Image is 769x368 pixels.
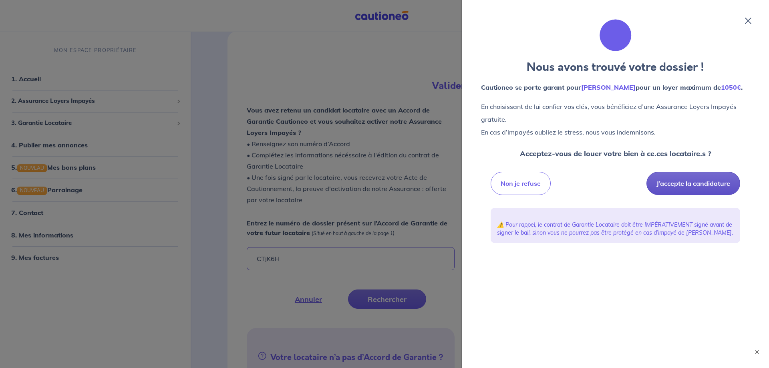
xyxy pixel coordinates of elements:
[491,172,551,195] button: Non je refuse
[600,19,632,51] img: illu_folder.svg
[497,221,734,237] p: ⚠️ Pour rappel, le contrat de Garantie Locataire doit être IMPÉRATIVEMENT signé avant de signer l...
[481,100,750,139] p: En choisissant de lui confier vos clés, vous bénéficiez d’une Assurance Loyers Impayés gratuite. ...
[753,348,761,356] button: ×
[481,83,743,91] strong: Cautioneo se porte garant pour pour un loyer maximum de .
[520,149,711,158] strong: Acceptez-vous de louer votre bien à ce.ces locataire.s ?
[646,172,740,195] button: J’accepte la candidature
[721,83,741,91] em: 1050€
[527,59,704,75] strong: Nous avons trouvé votre dossier !
[581,83,636,91] em: [PERSON_NAME]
